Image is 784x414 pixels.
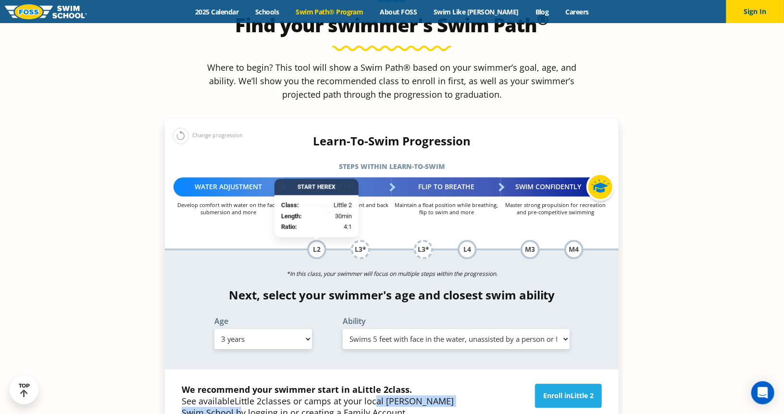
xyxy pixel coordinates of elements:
p: Where to begin? This tool will show a Swim Path® based on your swimmer’s goal, age, and ability. ... [203,61,580,101]
img: FOSS Swim School Logo [5,4,87,19]
div: Flip to Breathe [392,177,501,196]
label: Ability [343,317,570,325]
div: L4 [458,240,477,259]
label: Age [214,317,312,325]
span: 30min [335,211,352,221]
a: Enroll inLittle 2 [535,384,602,408]
h5: Steps within Learn-to-Swim [165,160,619,173]
div: TOP [19,383,30,398]
span: X [332,183,336,190]
div: L2 [307,240,326,259]
a: Swim Path® Program [287,7,372,16]
a: 2025 Calendar [187,7,247,16]
h4: Next, select your swimmer's age and closest swim ability [165,288,619,302]
span: Little 2 [334,200,352,210]
div: Swim Confidently [501,177,610,196]
a: Blog [527,7,557,16]
p: *In this class, your swimmer will focus on multiple steps within the progression. [165,267,619,281]
div: Water Adjustment [174,177,283,196]
div: Open Intercom Messenger [751,381,774,404]
div: Float Up [283,177,392,196]
div: Change progression [173,127,243,144]
a: Careers [557,7,597,16]
strong: Length: [281,212,302,220]
span: Little 2 [571,391,594,400]
div: Start Here [274,179,359,195]
span: Little 2 [358,384,388,395]
h2: Find your swimmer's Swim Path [165,13,619,37]
span: Little 2 [235,395,261,407]
p: Master strong propulsion for recreation and pre-competitive swimming [501,201,610,216]
a: Swim Like [PERSON_NAME] [425,7,527,16]
a: Schools [247,7,287,16]
h4: Learn-To-Swim Progression [165,134,619,148]
div: M4 [564,240,584,259]
a: About FOSS [372,7,425,16]
div: M3 [521,240,540,259]
strong: We recommend your swimmer start in a class. [182,384,412,395]
strong: Ratio: [281,223,297,230]
span: 4:1 [344,222,352,232]
strong: Class: [281,201,299,208]
p: Maintain a float position while breathing, flip to swim and more [392,201,501,216]
p: Develop comfort with water on the face, submersion and more [174,201,283,216]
